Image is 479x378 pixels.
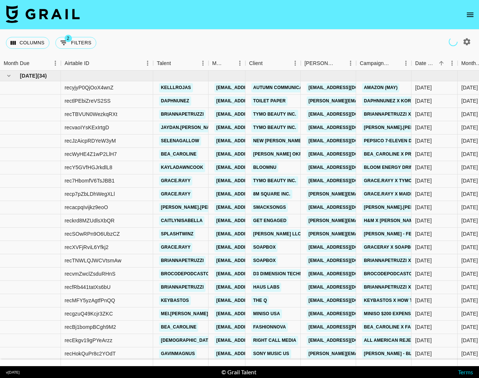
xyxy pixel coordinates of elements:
a: [EMAIL_ADDRESS][DOMAIN_NAME] [307,83,389,92]
div: 4/29/2025 [415,217,432,224]
div: reckrd8MZUdlsXbQR [65,217,115,224]
a: [PERSON_NAME].[PERSON_NAME] [159,203,240,212]
div: May '25 [461,137,478,144]
a: Miniso USA [251,309,282,319]
a: Amazon (May) [362,83,399,92]
div: 4/16/2025 [415,150,432,158]
div: © Grail Talent [221,368,256,376]
a: [DEMOGRAPHIC_DATA] [159,336,214,345]
button: Menu [400,58,411,69]
a: [EMAIL_ADDRESS][DOMAIN_NAME] [214,83,297,92]
a: Bea_caroline X FashionNova [362,323,440,332]
div: May '25 [461,350,478,357]
div: May '25 [461,84,478,91]
a: daphnunez [159,96,191,106]
div: recEkgv19gPYeArzz [65,337,113,344]
a: kayladawncook [159,163,205,172]
div: Booker [301,56,356,71]
div: May '25 [461,323,478,331]
span: Refreshing talent, clients, campaigns... [449,37,458,46]
a: bea_caroline [159,150,198,159]
div: May '25 [461,337,478,344]
a: Bea_caroline X Premier Protein [362,150,449,159]
span: [DATE] [20,72,37,79]
a: Graceray X Soapbox [362,243,419,252]
div: recBj1bompBCgh9M2 [65,323,116,331]
div: 5/14/2025 [415,350,432,357]
a: Get Engaged [251,216,288,225]
div: May '25 [461,150,478,158]
a: TYMO BEAUTY INC. [251,110,298,119]
div: 5/6/2025 [415,270,432,277]
a: Fashionnova [251,323,288,332]
div: recgzuQ49Kcjr3ZKC [65,310,113,317]
a: Briannapetruzzi X Haus Labs [362,283,441,292]
div: recHokQuPr8c2YOdT [65,350,116,357]
img: Grail Talent [6,5,80,23]
a: [EMAIL_ADDRESS][DOMAIN_NAME] [307,203,389,212]
a: [EMAIL_ADDRESS][DOMAIN_NAME] [214,269,297,279]
a: [PERSON_NAME][EMAIL_ADDRESS][DOMAIN_NAME] [307,216,427,225]
div: recvmZwclZsduRHnS [65,270,116,277]
button: Sort [171,58,181,68]
a: kelllrojas [159,83,193,92]
div: recWyHE4Z1wP2LlH7 [65,150,117,158]
a: Grace.rayy X Tymo [362,176,414,185]
a: briannapetruzzi [159,110,206,119]
a: [EMAIL_ADDRESS][DOMAIN_NAME] [214,123,297,132]
button: Select columns [6,37,49,49]
span: ( 34 ) [37,72,47,79]
div: recvaoIYsKExIrtgD [65,124,109,131]
a: The Q [251,296,269,305]
div: recacpqIvijkz9eoO [65,204,108,211]
a: [EMAIL_ADDRESS][DOMAIN_NAME] [214,203,297,212]
a: D3 Dimension Technology PTE. LTD [251,269,342,279]
a: [PERSON_NAME] - Blue Stips [362,349,434,358]
button: Sort [30,58,40,68]
button: open drawer [463,7,478,22]
div: rectlPEbiZreVS2SS [65,97,111,105]
div: recTBVUN0WezkqRXt [65,110,117,118]
a: TYMO BEAUTY INC. [251,176,298,185]
button: Sort [263,58,273,68]
a: [EMAIL_ADDRESS][PERSON_NAME][DOMAIN_NAME] [307,323,427,332]
div: Talent [157,56,171,71]
a: [EMAIL_ADDRESS][DOMAIN_NAME] [214,336,297,345]
div: 5/1/2025 [415,230,432,238]
a: Brocodepodcastofficial X Question AI [362,269,466,279]
a: 8M Square Inc. [251,190,292,199]
div: recMFY5yzAgtfPnQQ [65,297,115,304]
div: Date Created [411,56,458,71]
a: [EMAIL_ADDRESS][DOMAIN_NAME] [307,309,389,319]
div: Client [245,56,301,71]
a: [EMAIL_ADDRESS][DOMAIN_NAME] [214,163,297,172]
a: Terms [458,368,473,375]
div: Campaign (Type) [360,56,390,71]
a: [PERSON_NAME] LLC [251,229,303,239]
div: Manager [209,56,245,71]
div: 5/7/2025 [415,297,432,304]
a: [PERSON_NAME][EMAIL_ADDRESS][PERSON_NAME][DOMAIN_NAME] [307,190,465,199]
a: Autumn Communications LLC [251,83,328,92]
a: selenagallow [159,136,201,146]
a: H&M X [PERSON_NAME] [362,216,420,225]
button: Sort [436,58,447,68]
button: Menu [345,58,356,69]
div: rec7HbomfV6TsJBB1 [65,177,115,184]
a: [EMAIL_ADDRESS][DOMAIN_NAME] [307,243,389,252]
div: 3/15/2025 [415,84,432,91]
div: May '25 [461,217,478,224]
a: [PERSON_NAME][EMAIL_ADDRESS][DOMAIN_NAME] [307,96,427,106]
a: briannapetruzzi [159,283,206,292]
div: May '25 [461,124,478,131]
a: [PERSON_NAME][EMAIL_ADDRESS][DOMAIN_NAME] [307,229,427,239]
a: [EMAIL_ADDRESS][DOMAIN_NAME] [214,229,297,239]
a: [EMAIL_ADDRESS][DOMAIN_NAME] [214,323,297,332]
a: grace.rayy [159,243,192,252]
div: [PERSON_NAME] [304,56,335,71]
div: 5/5/2025 [415,257,432,264]
a: briannapetruzzi [159,256,206,265]
a: jaydan.[PERSON_NAME] [159,123,220,132]
a: KeyBastos X How to Train Your Dragon [362,296,468,305]
button: hide children [4,71,14,81]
